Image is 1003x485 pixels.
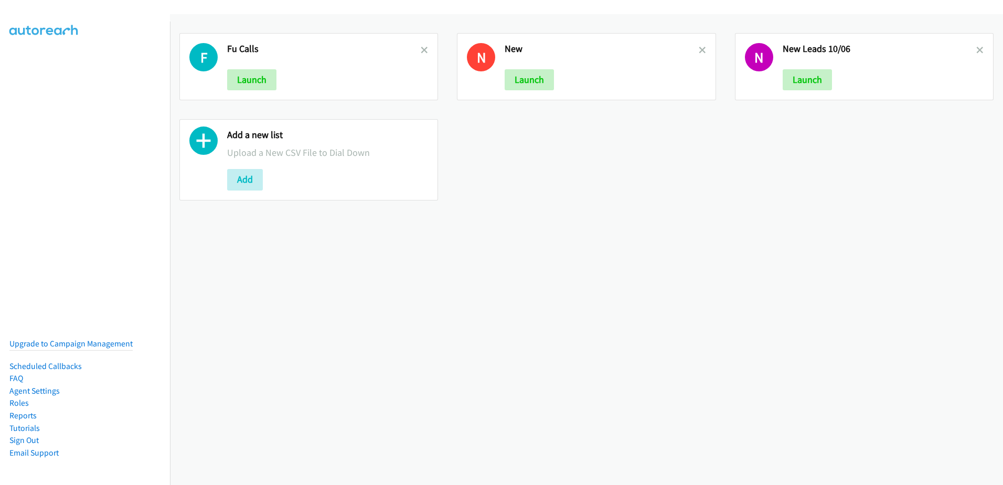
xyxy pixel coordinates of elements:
h2: Add a new list [227,129,428,141]
button: Add [227,169,263,190]
a: Tutorials [9,423,40,433]
a: Scheduled Callbacks [9,361,82,371]
h1: F [189,43,218,71]
a: Email Support [9,448,59,458]
button: Launch [783,69,832,90]
a: Agent Settings [9,386,60,396]
button: Launch [227,69,276,90]
a: Sign Out [9,435,39,445]
a: FAQ [9,373,23,383]
a: Upgrade to Campaign Management [9,339,133,349]
h1: N [745,43,773,71]
p: Upload a New CSV File to Dial Down [227,145,428,160]
a: Reports [9,410,37,420]
h1: N [467,43,495,71]
h2: New [505,43,698,55]
button: Launch [505,69,554,90]
h2: New Leads 10/06 [783,43,976,55]
a: Roles [9,398,29,408]
h2: Fu Calls [227,43,421,55]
